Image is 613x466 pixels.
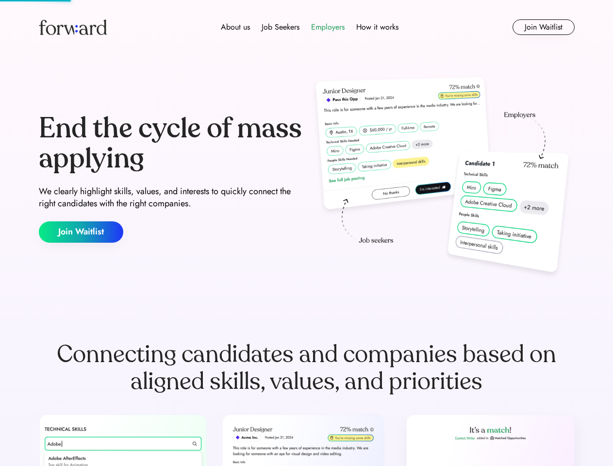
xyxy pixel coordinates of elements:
[221,21,250,33] div: About us
[39,114,303,173] div: End the cycle of mass applying
[513,19,575,35] button: Join Waitlist
[39,341,575,395] div: Connecting candidates and companies based on aligned skills, values, and priorities
[262,21,299,33] div: Job Seekers
[311,74,575,283] img: hero-image.png
[39,185,303,210] div: We clearly highlight skills, values, and interests to quickly connect the right candidates with t...
[39,19,107,35] img: Forward logo
[311,21,345,33] div: Employers
[39,221,123,243] button: Join Waitlist
[356,21,398,33] div: How it works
